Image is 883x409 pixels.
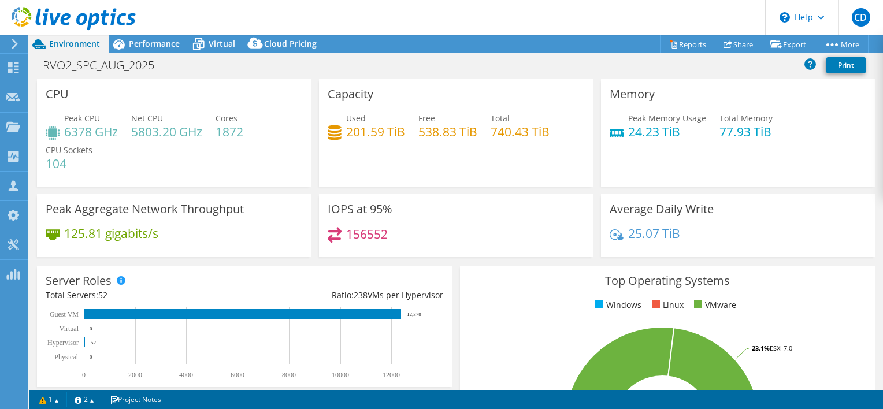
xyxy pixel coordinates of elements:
[46,144,92,155] span: CPU Sockets
[90,354,92,360] text: 0
[649,299,684,311] li: Linux
[46,88,69,101] h3: CPU
[282,371,296,379] text: 8000
[128,371,142,379] text: 2000
[719,125,773,138] h4: 77.93 TiB
[719,113,773,124] span: Total Memory
[244,289,443,302] div: Ratio: VMs per Hypervisor
[383,371,400,379] text: 12000
[354,289,368,300] span: 238
[407,311,421,317] text: 12,378
[346,113,366,124] span: Used
[610,203,714,215] h3: Average Daily Write
[815,35,869,53] a: More
[49,38,100,49] span: Environment
[90,326,92,332] text: 0
[491,113,510,124] span: Total
[64,227,158,240] h4: 125.81 gigabits/s
[332,371,349,379] text: 10000
[50,310,79,318] text: Guest VM
[418,113,435,124] span: Free
[102,392,169,407] a: Project Notes
[54,353,78,361] text: Physical
[216,125,243,138] h4: 1872
[46,274,112,287] h3: Server Roles
[328,88,373,101] h3: Capacity
[660,35,715,53] a: Reports
[628,113,706,124] span: Peak Memory Usage
[46,289,244,302] div: Total Servers:
[46,203,244,215] h3: Peak Aggregate Network Throughput
[179,371,193,379] text: 4000
[66,392,102,407] a: 2
[64,125,118,138] h4: 6378 GHz
[852,8,870,27] span: CD
[216,113,238,124] span: Cores
[770,344,792,352] tspan: ESXi 7.0
[31,392,67,407] a: 1
[491,125,550,138] h4: 740.43 TiB
[628,227,680,240] h4: 25.07 TiB
[592,299,641,311] li: Windows
[826,57,866,73] a: Print
[131,125,202,138] h4: 5803.20 GHz
[82,371,86,379] text: 0
[231,371,244,379] text: 6000
[346,228,388,240] h4: 156552
[752,344,770,352] tspan: 23.1%
[328,203,392,215] h3: IOPS at 95%
[346,125,405,138] h4: 201.59 TiB
[418,125,477,138] h4: 538.83 TiB
[715,35,762,53] a: Share
[628,125,706,138] h4: 24.23 TiB
[610,88,655,101] h3: Memory
[762,35,815,53] a: Export
[46,157,92,170] h4: 104
[209,38,235,49] span: Virtual
[91,340,96,345] text: 52
[131,113,163,124] span: Net CPU
[691,299,736,311] li: VMware
[129,38,180,49] span: Performance
[60,325,79,333] text: Virtual
[780,12,790,23] svg: \n
[98,289,107,300] span: 52
[264,38,317,49] span: Cloud Pricing
[47,339,79,347] text: Hypervisor
[38,59,172,72] h1: RVO2_SPC_AUG_2025
[64,113,100,124] span: Peak CPU
[469,274,866,287] h3: Top Operating Systems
